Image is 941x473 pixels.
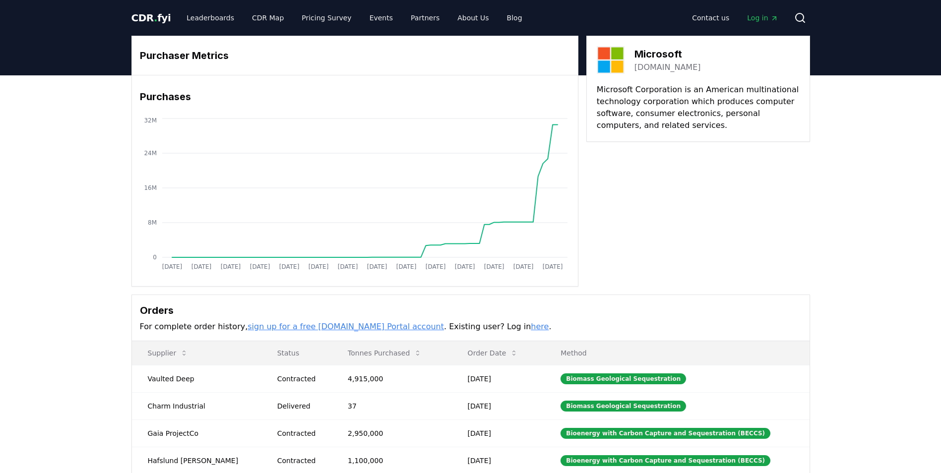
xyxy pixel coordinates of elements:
[332,392,452,419] td: 37
[248,322,444,331] a: sign up for a free [DOMAIN_NAME] Portal account
[454,263,475,270] tspan: [DATE]
[561,428,770,439] div: Bioenergy with Carbon Capture and Sequestration (BECCS)
[684,9,786,27] nav: Main
[250,263,270,270] tspan: [DATE]
[337,263,358,270] tspan: [DATE]
[362,9,401,27] a: Events
[220,263,241,270] tspan: [DATE]
[747,13,778,23] span: Log in
[452,419,545,447] td: [DATE]
[179,9,242,27] a: Leaderboards
[739,9,786,27] a: Log in
[144,150,157,157] tspan: 24M
[367,263,387,270] tspan: [DATE]
[484,263,504,270] tspan: [DATE]
[269,348,324,358] p: Status
[148,219,157,226] tspan: 8M
[140,303,802,318] h3: Orders
[154,12,157,24] span: .
[140,89,570,104] h3: Purchases
[277,428,324,438] div: Contracted
[403,9,447,27] a: Partners
[140,48,570,63] h3: Purchaser Metrics
[277,401,324,411] div: Delivered
[244,9,292,27] a: CDR Map
[332,419,452,447] td: 2,950,000
[279,263,299,270] tspan: [DATE]
[277,456,324,466] div: Contracted
[425,263,445,270] tspan: [DATE]
[191,263,211,270] tspan: [DATE]
[131,12,171,24] span: CDR fyi
[499,9,530,27] a: Blog
[332,365,452,392] td: 4,915,000
[144,117,157,124] tspan: 32M
[561,373,686,384] div: Biomass Geological Sequestration
[277,374,324,384] div: Contracted
[140,321,802,333] p: For complete order history, . Existing user? Log in .
[553,348,801,358] p: Method
[531,322,549,331] a: here
[452,392,545,419] td: [DATE]
[340,343,430,363] button: Tonnes Purchased
[153,254,157,261] tspan: 0
[452,365,545,392] td: [DATE]
[294,9,359,27] a: Pricing Survey
[179,9,530,27] nav: Main
[460,343,526,363] button: Order Date
[144,184,157,191] tspan: 16M
[561,455,770,466] div: Bioenergy with Carbon Capture and Sequestration (BECCS)
[449,9,497,27] a: About Us
[396,263,416,270] tspan: [DATE]
[634,47,701,61] h3: Microsoft
[597,46,625,74] img: Microsoft-logo
[634,61,701,73] a: [DOMAIN_NAME]
[513,263,533,270] tspan: [DATE]
[132,392,261,419] td: Charm Industrial
[308,263,328,270] tspan: [DATE]
[131,11,171,25] a: CDR.fyi
[561,401,686,412] div: Biomass Geological Sequestration
[132,365,261,392] td: Vaulted Deep
[597,84,800,131] p: Microsoft Corporation is an American multinational technology corporation which produces computer...
[684,9,737,27] a: Contact us
[132,419,261,447] td: Gaia ProjectCo
[542,263,563,270] tspan: [DATE]
[162,263,182,270] tspan: [DATE]
[140,343,196,363] button: Supplier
